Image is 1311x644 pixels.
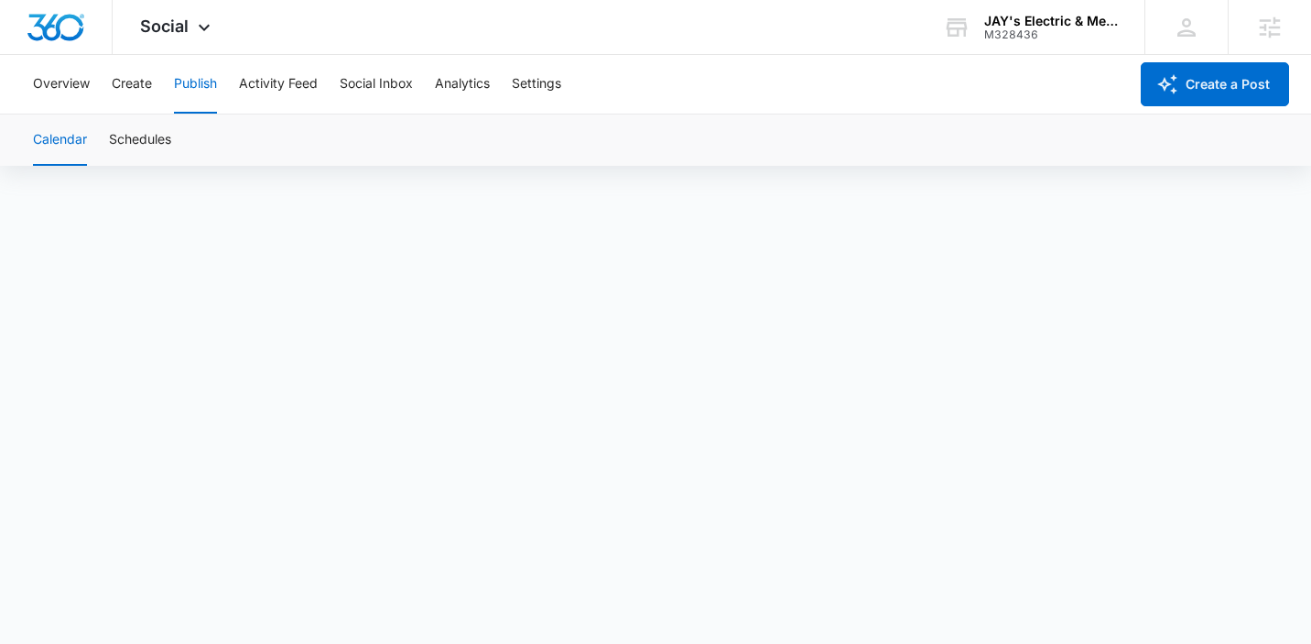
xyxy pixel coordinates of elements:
button: Activity Feed [239,55,318,114]
button: Schedules [109,115,171,166]
span: Social [140,16,189,36]
button: Create [112,55,152,114]
button: Create a Post [1141,62,1289,106]
button: Calendar [33,115,87,166]
button: Analytics [435,55,490,114]
div: account id [984,28,1118,41]
button: Overview [33,55,90,114]
div: account name [984,14,1118,28]
button: Social Inbox [340,55,413,114]
button: Settings [512,55,561,114]
button: Publish [174,55,217,114]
